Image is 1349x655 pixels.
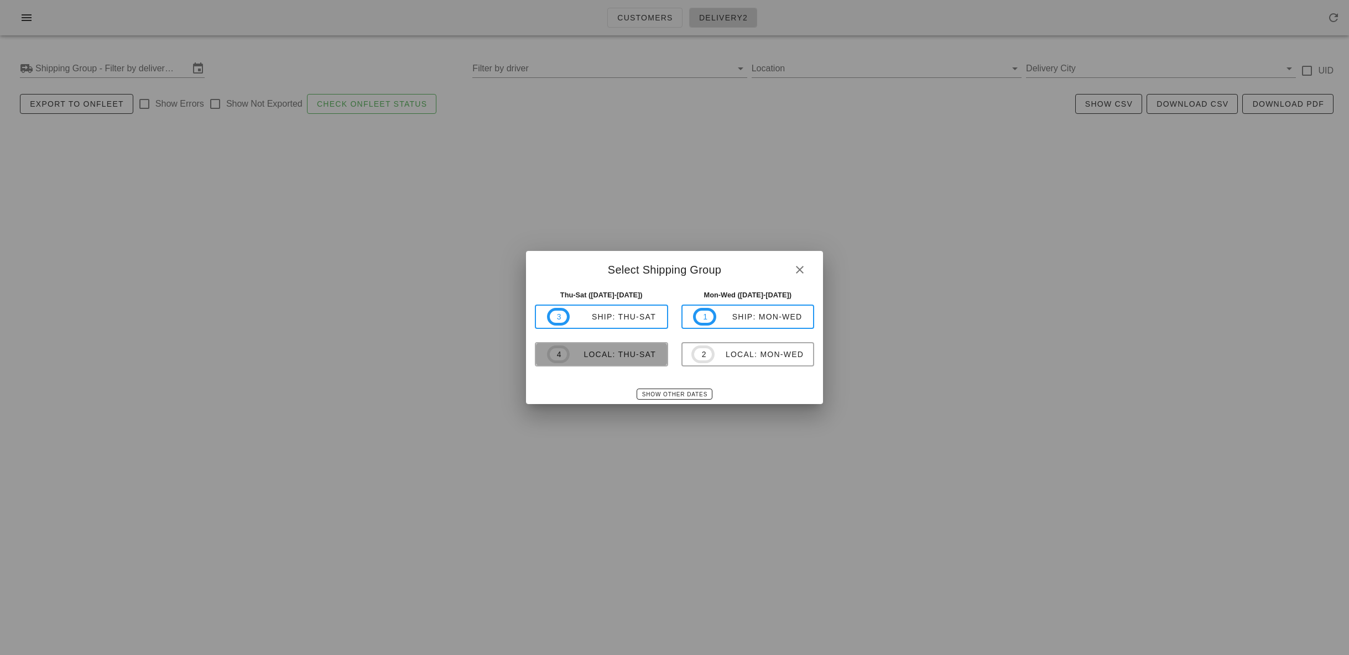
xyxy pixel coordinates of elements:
[716,312,803,321] div: ship: Mon-Wed
[715,350,804,359] div: local: Mon-Wed
[556,348,561,360] span: 4
[704,291,792,299] strong: Mon-Wed ([DATE]-[DATE])
[570,350,656,359] div: local: Thu-Sat
[570,312,656,321] div: ship: Thu-Sat
[702,311,707,323] span: 1
[637,389,712,400] button: Show Other Dates
[701,348,705,360] span: 2
[642,391,707,397] span: Show Other Dates
[526,251,823,285] div: Select Shipping Group
[681,342,815,366] button: 2local: Mon-Wed
[560,291,643,299] strong: Thu-Sat ([DATE]-[DATE])
[556,311,561,323] span: 3
[535,342,668,366] button: 4local: Thu-Sat
[681,305,815,329] button: 1ship: Mon-Wed
[535,305,668,329] button: 3ship: Thu-Sat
